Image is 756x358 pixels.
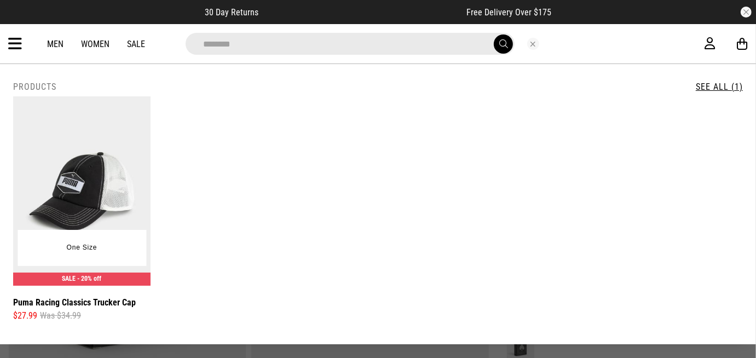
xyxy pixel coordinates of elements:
button: Open LiveChat chat widget [9,4,42,37]
a: Women [81,39,109,49]
a: Puma Racing Classics Trucker Cap [13,296,136,309]
h2: Products [13,82,56,92]
span: - 20% off [78,275,102,282]
iframe: Customer reviews powered by Trustpilot [280,7,445,18]
span: $27.99 [13,309,37,322]
img: Puma Racing Classics Trucker Cap in Black [13,96,151,286]
button: One Size [59,238,106,258]
span: Free Delivery Over $175 [466,7,551,18]
a: Sale [127,39,145,49]
a: Men [47,39,64,49]
span: 30 Day Returns [205,7,258,18]
button: Close search [527,38,539,50]
span: SALE [62,275,76,282]
span: Was $34.99 [40,309,81,322]
a: See All (1) [696,82,743,92]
